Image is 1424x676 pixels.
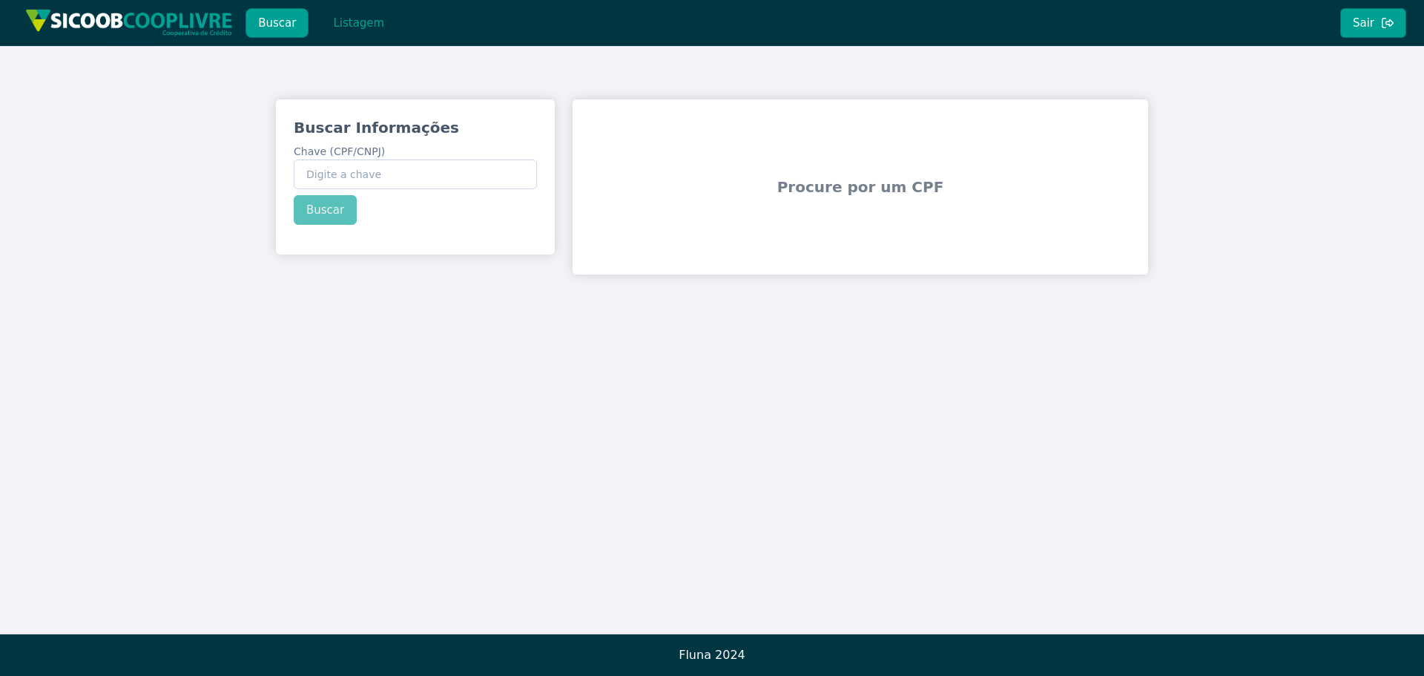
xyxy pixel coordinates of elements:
[245,8,309,38] button: Buscar
[1340,8,1406,38] button: Sair
[294,117,537,138] h3: Buscar Informações
[294,145,385,157] span: Chave (CPF/CNPJ)
[294,160,537,189] input: Chave (CPF/CNPJ)
[25,9,233,36] img: img/sicoob_cooplivre.png
[679,648,745,662] span: Fluna 2024
[320,8,397,38] button: Listagem
[578,141,1142,233] span: Procure por um CPF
